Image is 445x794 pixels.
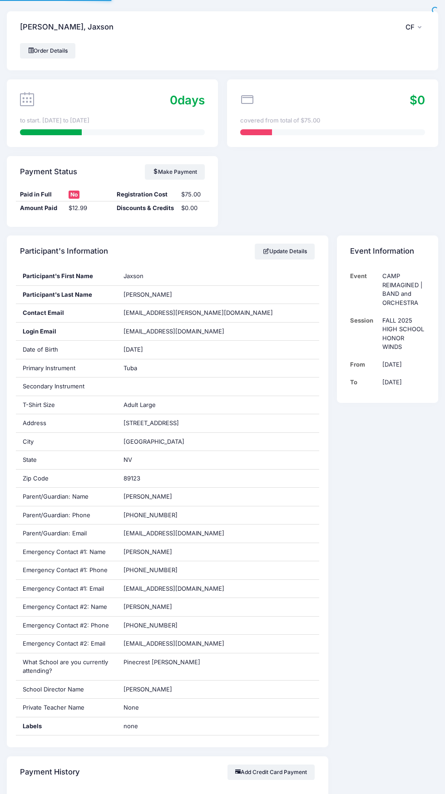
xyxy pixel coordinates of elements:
[410,93,425,107] span: $0
[124,419,179,426] span: [STREET_ADDRESS]
[124,401,156,408] span: Adult Large
[378,267,425,312] td: CAMP REIMAGINED | BAND and ORCHESTRA
[124,346,143,353] span: [DATE]
[124,658,200,666] span: Pinecrest [PERSON_NAME]
[227,765,315,780] button: Add Credit Card Payment
[240,116,425,125] div: covered from total of $75.00
[16,304,117,322] div: Contact Email
[350,373,378,391] td: To
[350,239,414,265] h4: Event Information
[124,603,172,610] span: [PERSON_NAME]
[255,244,315,259] a: Update Details
[177,204,209,213] div: $0.00
[16,359,117,377] div: Primary Instrument
[124,686,172,693] span: [PERSON_NAME]
[20,239,108,265] h4: Participant's Information
[16,396,117,414] div: T-Shirt Size
[16,267,117,285] div: Participant's First Name
[16,470,117,488] div: Zip Code
[124,511,178,519] span: [PHONE_NUMBER]
[16,190,64,199] div: Paid in Full
[170,93,178,107] span: 0
[20,43,75,59] a: Order Details
[124,456,132,463] span: NV
[124,309,273,316] span: [EMAIL_ADDRESS][PERSON_NAME][DOMAIN_NAME]
[124,272,143,279] span: Jaxson
[16,717,117,735] div: Labels
[16,377,117,396] div: Secondary Instrument
[378,312,425,356] td: FALL 2025 HIGH SCHOOL HONOR WINDS
[145,164,205,180] a: Make Payment
[124,364,137,372] span: Tuba
[16,699,117,717] div: Private Teacher Name
[69,191,79,199] span: No
[16,433,117,451] div: City
[16,506,117,524] div: Parent/Guardian: Phone
[16,617,117,635] div: Emergency Contact #2: Phone
[16,414,117,432] div: Address
[64,204,113,213] div: $12.99
[16,653,117,680] div: What School are you currently attending?
[350,267,378,312] td: Event
[113,190,177,199] div: Registration Cost
[124,548,172,555] span: [PERSON_NAME]
[113,204,177,213] div: Discounts & Credits
[16,488,117,506] div: Parent/Guardian: Name
[124,493,172,500] span: [PERSON_NAME]
[378,373,425,391] td: [DATE]
[350,356,378,373] td: From
[16,286,117,304] div: Participant's Last Name
[124,704,139,711] span: None
[16,598,117,616] div: Emergency Contact #2: Name
[170,91,205,109] div: days
[124,722,237,731] span: none
[378,356,425,373] td: [DATE]
[124,585,224,592] span: [EMAIL_ADDRESS][DOMAIN_NAME]
[20,159,77,185] h4: Payment Status
[177,190,209,199] div: $75.00
[16,341,117,359] div: Date of Birth
[16,681,117,699] div: School Director Name
[124,475,140,482] span: 89123
[124,566,178,573] span: [PHONE_NUMBER]
[124,529,224,537] span: [EMAIL_ADDRESS][DOMAIN_NAME]
[16,451,117,469] div: State
[350,312,378,356] td: Session
[16,524,117,543] div: Parent/Guardian: Email
[16,543,117,561] div: Emergency Contact #1: Name
[124,622,178,629] span: [PHONE_NUMBER]
[124,291,172,298] span: [PERSON_NAME]
[16,561,117,579] div: Emergency Contact #1: Phone
[405,17,425,38] button: CF
[20,15,114,40] h4: [PERSON_NAME], Jaxson
[20,116,205,125] div: to start. [DATE] to [DATE]
[16,580,117,598] div: Emergency Contact #1: Email
[124,640,224,647] span: [EMAIL_ADDRESS][DOMAIN_NAME]
[124,438,184,445] span: [GEOGRAPHIC_DATA]
[16,204,64,213] div: Amount Paid
[124,327,237,336] span: [EMAIL_ADDRESS][DOMAIN_NAME]
[16,323,117,341] div: Login Email
[405,23,415,31] span: CF
[16,635,117,653] div: Emergency Contact #2: Email
[20,759,80,785] h4: Payment History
